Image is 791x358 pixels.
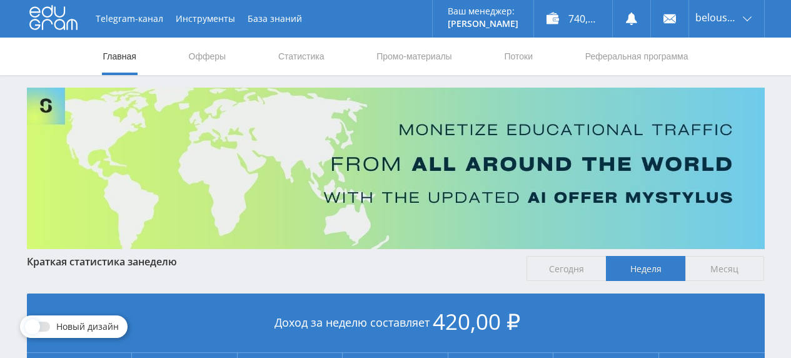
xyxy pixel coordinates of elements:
span: 420,00 ₽ [433,307,520,336]
span: Месяц [685,256,765,281]
span: Сегодня [526,256,606,281]
span: Неделя [606,256,685,281]
a: Офферы [188,38,228,75]
div: Доход за неделю составляет [27,294,765,353]
span: Новый дизайн [56,322,119,332]
a: Потоки [503,38,534,75]
a: Промо-материалы [375,38,453,75]
a: Реферальная программа [584,38,690,75]
p: [PERSON_NAME] [448,19,518,29]
p: Ваш менеджер: [448,6,518,16]
a: Статистика [277,38,326,75]
img: Banner [27,88,765,249]
span: belousova1964 [695,13,739,23]
span: неделю [138,255,177,268]
div: Краткая статистика за [27,256,515,267]
a: Главная [102,38,138,75]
